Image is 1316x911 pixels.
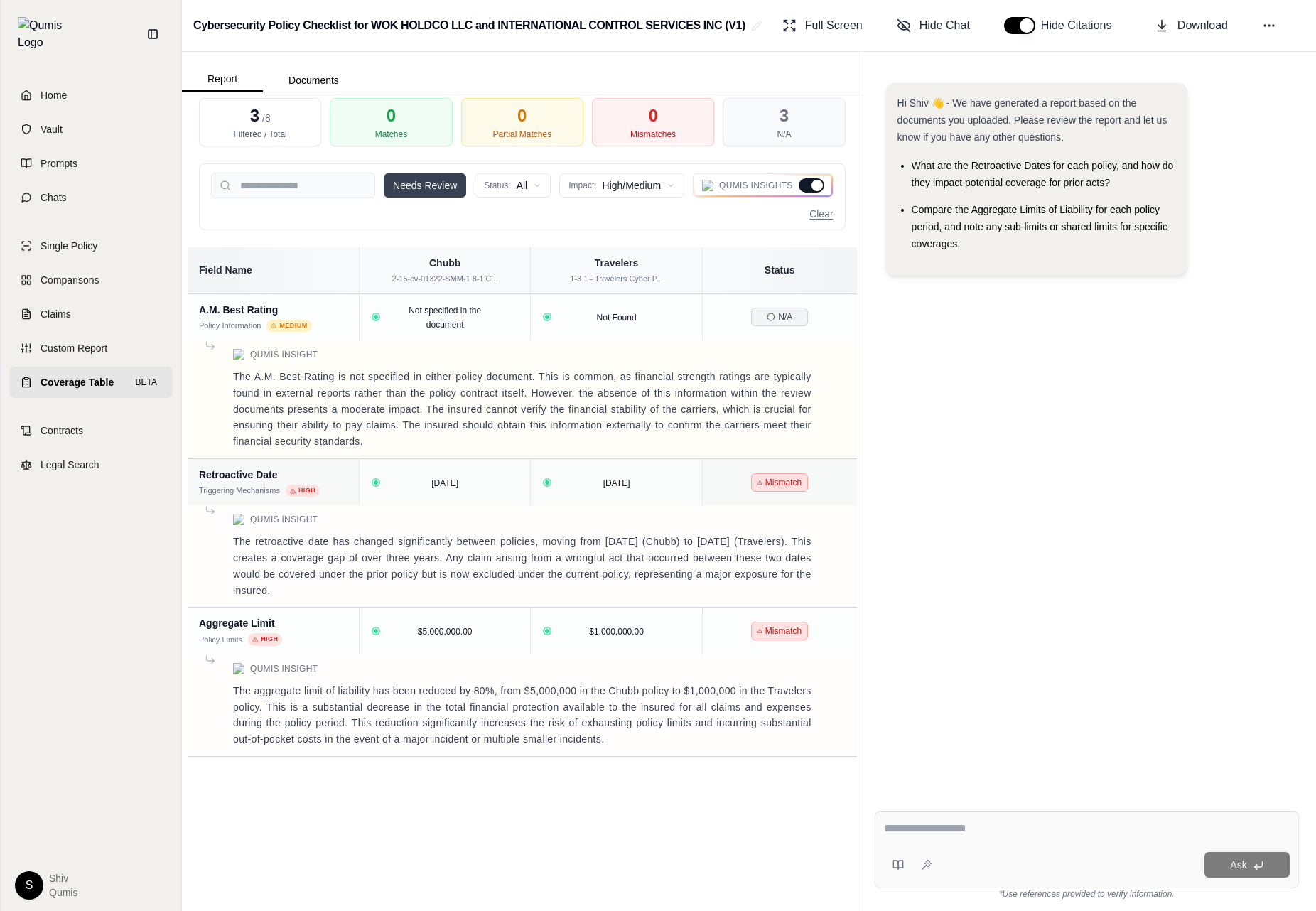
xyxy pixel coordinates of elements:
[263,69,365,92] button: Documents
[875,888,1299,900] div: *Use references provided to verify information.
[41,424,83,438] span: Contracts
[9,182,173,213] a: Chats
[233,349,244,360] img: Qumis Logo
[250,663,318,674] span: Qumis Insight
[9,415,173,446] a: Contracts
[780,104,789,127] div: 3
[492,129,551,140] div: Partial Matches
[431,478,458,488] span: [DATE]
[9,367,173,398] a: Coverage TableBETA
[559,173,684,198] button: Impact:High/Medium
[751,473,808,492] span: Mismatch
[18,17,71,51] img: Qumis Logo
[41,122,63,136] span: Vault
[1041,17,1121,34] span: Hide Citations
[41,341,107,355] span: Custom Report
[9,449,173,480] a: Legal Search
[418,627,473,637] span: $5,000,000.00
[9,148,173,179] a: Prompts
[891,11,976,40] button: Hide Chat
[919,17,970,34] span: Hide Chat
[233,514,244,525] img: Qumis Logo
[539,256,693,270] div: Travelers
[630,129,676,140] div: Mismatches
[41,88,67,102] span: Home
[9,80,173,111] a: Home
[41,375,114,389] span: Coverage Table
[777,11,868,40] button: Full Screen
[199,303,347,317] div: A.M. Best Rating
[751,308,808,326] span: N/A
[199,485,280,497] div: Triggering Mechanisms
[475,173,551,198] button: Status:All
[912,204,1167,249] span: Compare the Aggregate Limits of Liability for each policy period, and note any sub-limits or shar...
[809,207,833,221] button: Clear
[9,264,173,296] a: Comparisons
[603,178,661,193] span: High/Medium
[777,129,791,140] div: N/A
[805,17,863,34] span: Full Screen
[719,180,793,191] span: Qumis Insights
[409,306,481,330] span: Not specified in the document
[286,485,320,497] span: High
[368,273,522,285] div: 2-15-cv-01322-SMM-1 8-1 C...
[1204,852,1290,878] button: Ask
[41,239,97,253] span: Single Policy
[193,13,745,38] h2: Cybersecurity Policy Checklist for WOK HOLDCO LLC and INTERNATIONAL CONTROL SERVICES INC (V1)
[233,369,811,450] p: The A.M. Best Rating is not specified in either policy document. This is common, as financial str...
[233,534,811,598] p: The retroactive date has changed significantly between policies, moving from [DATE] (Chubb) to [D...
[233,683,811,748] p: The aggregate limit of liability has been reduced by 80%, from $5,000,000 in the Chubb policy to ...
[15,871,43,900] div: S
[1230,859,1246,870] span: Ask
[603,478,630,488] span: [DATE]
[41,307,71,321] span: Claims
[484,180,510,191] span: Status:
[517,104,527,127] div: 0
[648,104,657,127] div: 0
[131,375,161,389] span: BETA
[250,104,271,127] div: 3
[266,320,311,333] span: Medium
[250,514,318,525] span: Qumis Insight
[9,230,173,262] a: Single Policy
[199,616,347,630] div: Aggregate Limit
[141,23,164,45] button: Collapse sidebar
[9,298,173,330] a: Claims
[248,633,282,646] span: High
[9,114,173,145] a: Vault
[41,458,99,472] span: Legal Search
[702,247,856,293] th: Status
[597,313,637,323] span: Not Found
[234,129,287,140] div: Filtered / Total
[368,256,522,270] div: Chubb
[539,273,693,285] div: 1-3.1 - Travelers Cyber P...
[568,180,596,191] span: Impact:
[49,871,77,885] span: Shiv
[199,468,347,482] div: Retroactive Date
[188,247,359,293] th: Field Name
[9,333,173,364] a: Custom Report
[41,190,67,205] span: Chats
[199,634,242,646] div: Policy Limits
[375,129,407,140] div: Matches
[1149,11,1234,40] button: Download
[702,180,713,191] img: Qumis Logo
[262,112,271,124] span: / 8
[41,273,99,287] span: Comparisons
[199,320,261,332] div: Policy Information
[912,160,1174,188] span: What are the Retroactive Dates for each policy, and how do they impact potential coverage for pri...
[233,663,244,674] img: Qumis Logo
[384,173,466,198] button: Needs Review
[41,156,77,171] span: Prompts
[387,104,396,127] div: 0
[897,97,1167,143] span: Hi Shiv 👋 - We have generated a report based on the documents you uploaded. Please review the rep...
[589,627,644,637] span: $1,000,000.00
[250,349,318,360] span: Qumis Insight
[751,622,808,640] span: Mismatch
[49,885,77,900] span: Qumis
[517,178,528,193] span: All
[1177,17,1228,34] span: Download
[182,68,263,92] button: Report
